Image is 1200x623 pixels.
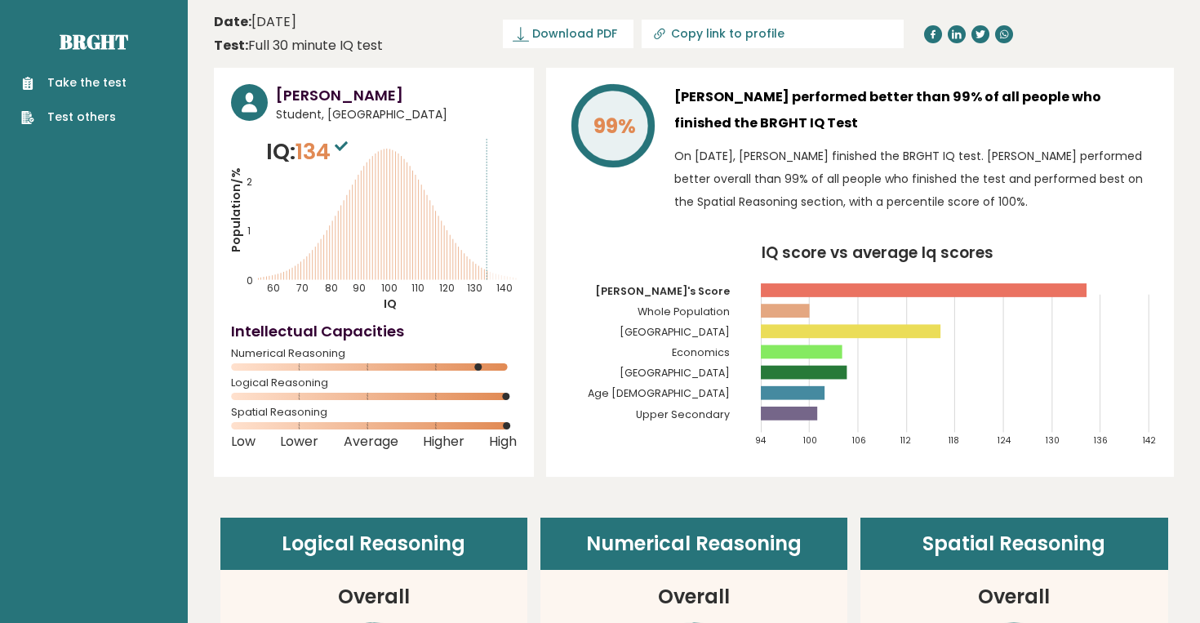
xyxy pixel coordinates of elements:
tspan: 1 [247,224,251,238]
h4: Intellectual Capacities [231,320,517,342]
header: Spatial Reasoning [860,518,1167,570]
span: Numerical Reasoning [231,350,517,357]
span: 134 [296,136,352,167]
header: Logical Reasoning [220,518,527,570]
tspan: 112 [900,434,911,447]
tspan: 60 [267,281,280,295]
tspan: Population/% [228,167,244,252]
p: IQ: [266,136,352,168]
span: Higher [423,438,464,445]
header: Numerical Reasoning [540,518,847,570]
tspan: 136 [1095,434,1109,447]
tspan: 80 [325,281,338,295]
tspan: Age [DEMOGRAPHIC_DATA] [588,387,730,401]
b: Test: [214,36,248,55]
tspan: 90 [353,281,366,295]
b: Date: [214,12,251,31]
p: On [DATE], [PERSON_NAME] finished the BRGHT IQ test. [PERSON_NAME] performed better overall than ... [674,145,1157,213]
a: Take the test [21,74,127,91]
h3: [PERSON_NAME] performed better than 99% of all people who finished the BRGHT IQ Test [674,84,1157,136]
tspan: 100 [804,434,818,447]
tspan: 140 [496,281,513,295]
tspan: Economics [672,345,730,359]
tspan: 124 [998,434,1011,447]
a: Test others [21,109,127,126]
tspan: Upper Secondary [636,407,730,421]
span: Logical Reasoning [231,380,517,386]
span: Low [231,438,256,445]
tspan: 142 [1144,434,1157,447]
tspan: Whole Population [638,305,730,318]
span: Download PDF [532,25,617,42]
h3: Overall [978,582,1050,612]
a: Brght [60,29,128,55]
tspan: 106 [852,434,866,447]
span: Student, [GEOGRAPHIC_DATA] [276,106,517,123]
div: Full 30 minute IQ test [214,36,383,56]
tspan: 130 [467,281,482,295]
h3: Overall [338,582,410,612]
span: High [489,438,517,445]
tspan: [PERSON_NAME]'s Score [595,284,730,298]
tspan: IQ score vs average Iq scores [762,242,993,264]
tspan: [GEOGRAPHIC_DATA] [620,325,730,339]
h3: Overall [658,582,730,612]
span: Lower [280,438,318,445]
tspan: 94 [755,434,767,447]
tspan: 118 [949,434,960,447]
tspan: [GEOGRAPHIC_DATA] [620,367,730,380]
tspan: 130 [1047,434,1060,447]
tspan: IQ [384,296,397,312]
tspan: 2 [247,175,252,189]
tspan: 120 [439,281,455,295]
tspan: 99% [593,112,636,140]
span: Spatial Reasoning [231,409,517,416]
tspan: 100 [381,281,398,295]
h3: [PERSON_NAME] [276,84,517,106]
time: [DATE] [214,12,296,32]
span: Average [344,438,398,445]
tspan: 110 [411,281,424,295]
tspan: 0 [247,274,253,287]
a: Download PDF [503,20,633,48]
tspan: 70 [296,281,309,295]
